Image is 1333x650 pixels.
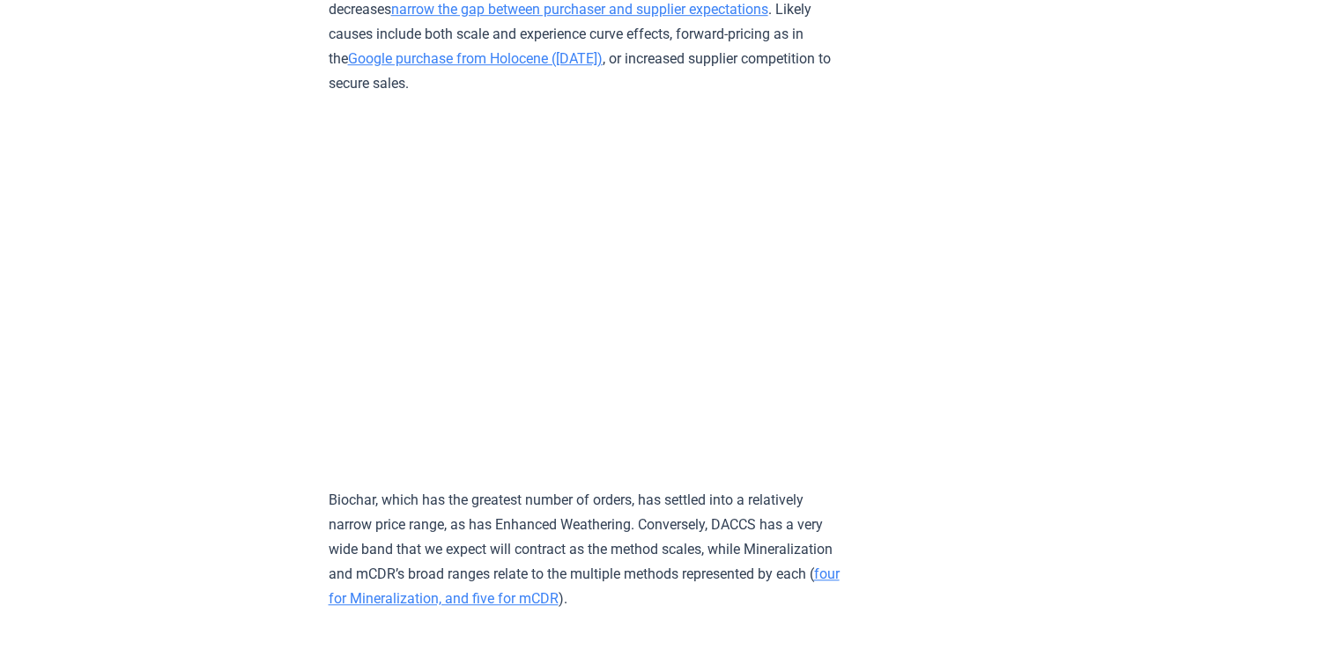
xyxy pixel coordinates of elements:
[329,114,844,470] iframe: Table
[391,1,768,18] a: narrow the gap between purchaser and supplier expectations
[329,565,840,607] a: four for Mineralization, and five for mCDR
[329,488,844,611] p: Biochar, which has the greatest number of orders, has settled into a relatively narrow price rang...
[348,50,603,67] a: Google purchase from Holocene ([DATE])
